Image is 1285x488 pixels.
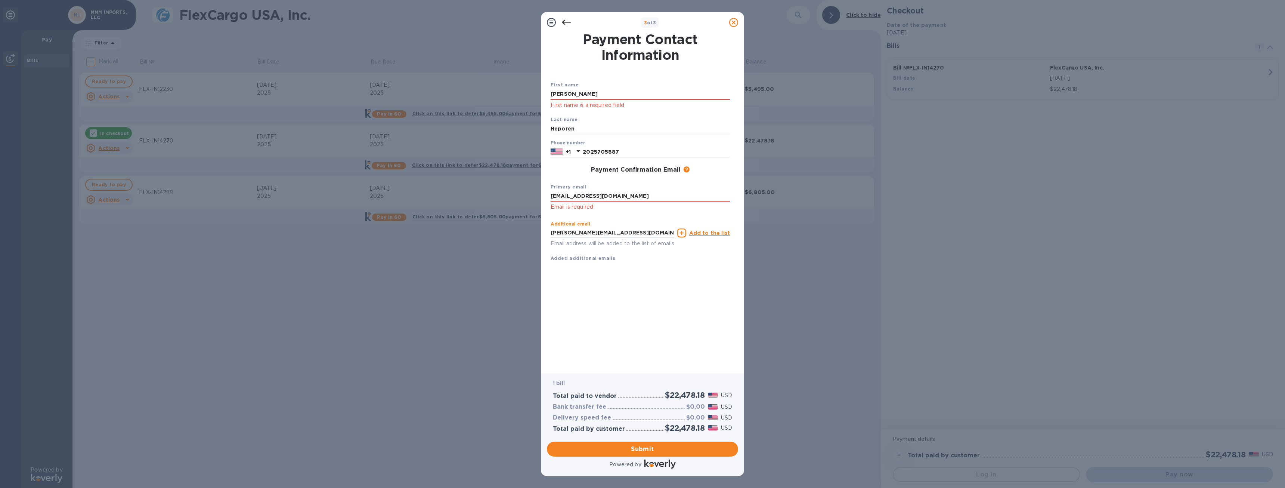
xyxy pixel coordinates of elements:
[551,101,730,110] p: First name is a required field
[551,227,674,239] input: Enter additional email
[644,460,676,469] img: Logo
[708,425,718,430] img: USD
[553,403,606,411] h3: Bank transfer fee
[551,31,730,63] h1: Payment Contact Information
[665,423,705,433] h2: $22,478.18
[553,380,565,386] b: 1 bill
[553,414,611,421] h3: Delivery speed fee
[566,148,571,156] p: +1
[665,390,705,400] h2: $22,478.18
[708,393,718,398] img: USD
[689,230,730,236] u: Add to the list
[551,117,578,122] b: Last name
[551,184,586,190] b: Primary email
[686,403,705,411] h3: $0.00
[551,203,730,211] p: Email is required
[591,166,681,174] h3: Payment Confirmation Email
[551,148,563,156] img: US
[551,222,590,226] label: Additional email
[609,461,641,469] p: Powered by
[551,255,615,261] b: Added additional emails
[551,82,579,88] b: First name
[644,20,647,25] span: 3
[551,123,730,135] input: Enter your last name
[553,445,732,454] span: Submit
[551,89,730,100] input: Enter your first name
[721,392,732,399] p: USD
[547,442,738,457] button: Submit
[708,415,718,420] img: USD
[583,146,730,157] input: Enter your phone number
[721,403,732,411] p: USD
[721,424,732,432] p: USD
[553,426,625,433] h3: Total paid by customer
[721,414,732,422] p: USD
[553,393,617,400] h3: Total paid to vendor
[686,414,705,421] h3: $0.00
[551,141,585,145] label: Phone number
[551,239,674,248] p: Email address will be added to the list of emails
[551,191,730,202] input: Enter your primary name
[644,20,656,25] b: of 3
[708,404,718,409] img: USD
